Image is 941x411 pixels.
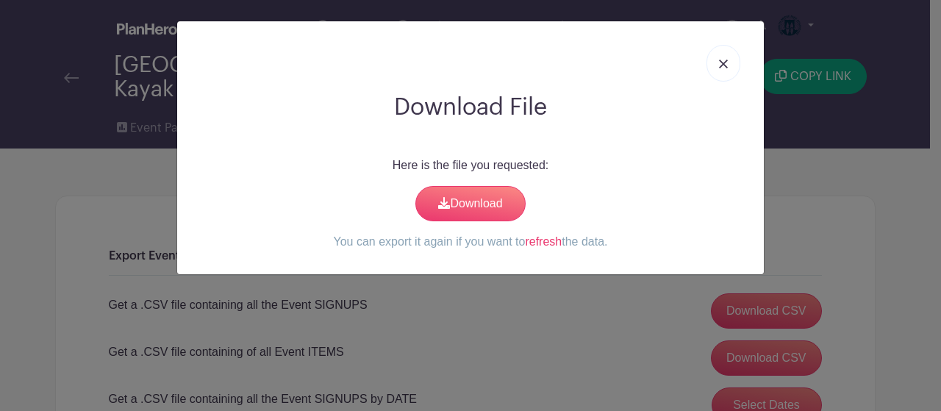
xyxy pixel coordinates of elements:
a: Download [415,186,526,221]
h2: Download File [189,93,752,121]
p: You can export it again if you want to the data. [189,233,752,251]
p: Here is the file you requested: [189,157,752,174]
a: refresh [525,235,562,248]
img: close_button-5f87c8562297e5c2d7936805f587ecaba9071eb48480494691a3f1689db116b3.svg [719,60,728,68]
